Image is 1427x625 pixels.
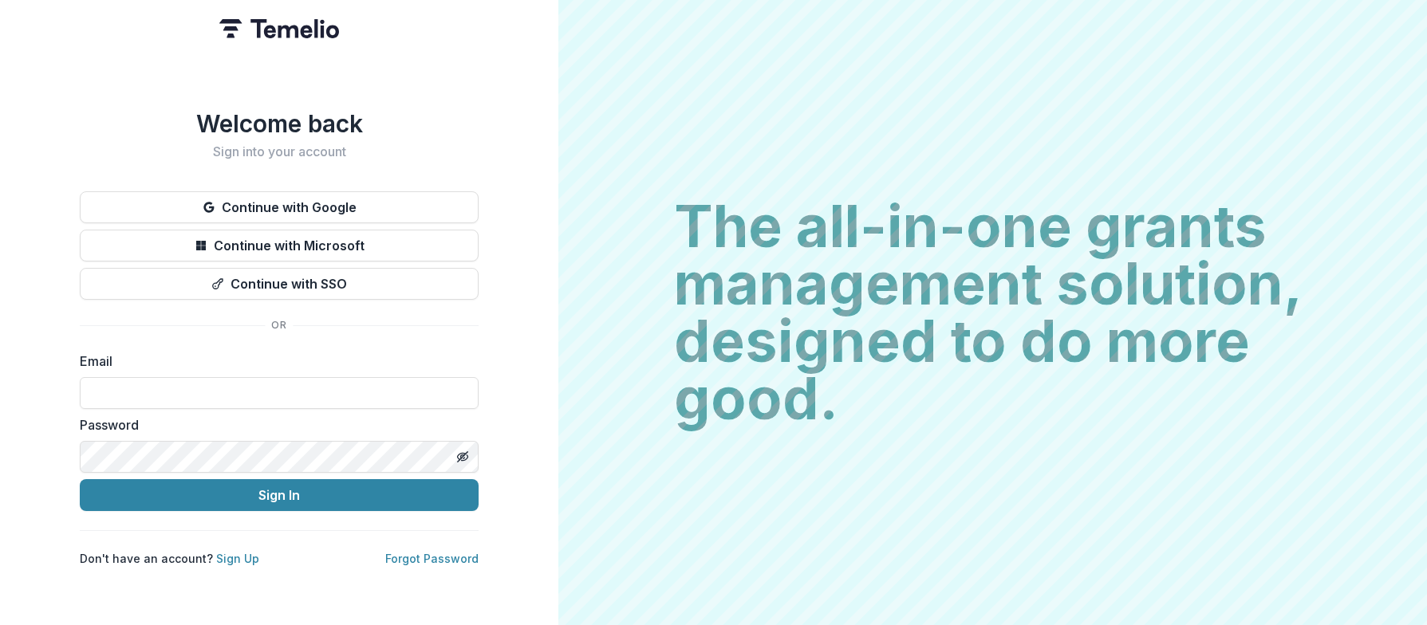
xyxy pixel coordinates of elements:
button: Continue with SSO [80,268,479,300]
button: Sign In [80,479,479,511]
p: Don't have an account? [80,550,259,567]
h2: Sign into your account [80,144,479,159]
button: Toggle password visibility [450,444,475,470]
a: Sign Up [216,552,259,565]
button: Continue with Microsoft [80,230,479,261]
label: Password [80,415,469,434]
h1: Welcome back [80,109,479,138]
label: Email [80,352,469,371]
img: Temelio [219,19,339,38]
button: Continue with Google [80,191,479,223]
a: Forgot Password [385,552,479,565]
